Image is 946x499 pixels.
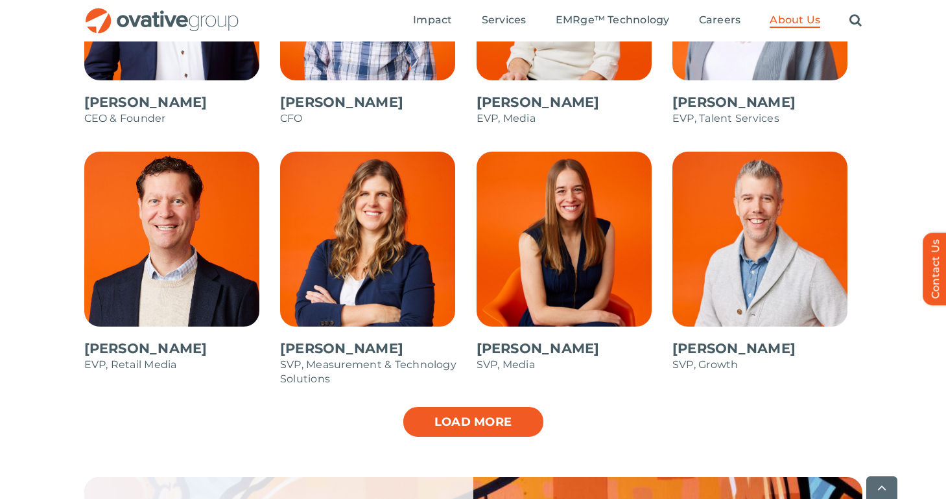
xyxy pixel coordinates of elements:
[482,14,526,28] a: Services
[556,14,670,27] span: EMRge™ Technology
[699,14,741,28] a: Careers
[413,14,452,27] span: Impact
[482,14,526,27] span: Services
[84,6,240,19] a: OG_Full_horizontal_RGB
[770,14,820,27] span: About Us
[402,406,545,438] a: Load more
[556,14,670,28] a: EMRge™ Technology
[849,14,862,28] a: Search
[699,14,741,27] span: Careers
[770,14,820,28] a: About Us
[413,14,452,28] a: Impact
